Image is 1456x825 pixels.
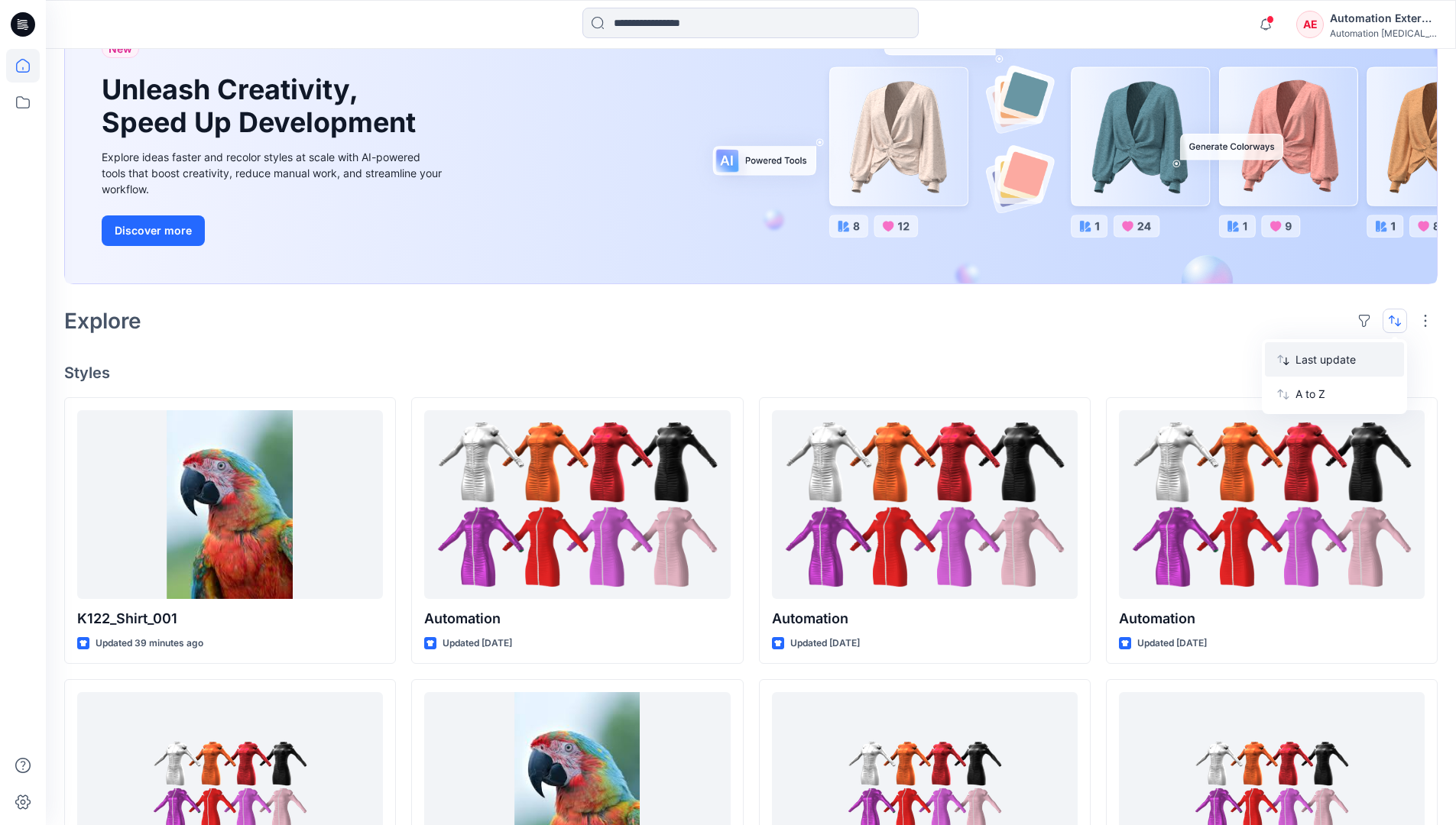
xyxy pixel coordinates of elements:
div: Automation External [1330,9,1437,27]
div: Automation [MEDICAL_DATA]... [1330,27,1437,39]
a: Automation [1119,410,1425,599]
p: Updated 39 minutes ago [96,636,203,652]
p: Automation [772,608,1078,629]
p: Updated [DATE] [790,636,860,652]
p: A to Z [1295,386,1392,402]
h2: Explore [64,309,141,333]
button: Discover more [102,215,205,246]
p: Automation [424,608,730,629]
a: Discover more [102,215,446,246]
h4: Styles [64,364,1438,382]
a: K122_Shirt_001 [77,410,383,599]
span: New [109,40,132,58]
div: Explore ideas faster and recolor styles at scale with AI-powered tools that boost creativity, red... [102,149,446,197]
a: Automation [424,410,730,599]
div: AE [1296,11,1324,38]
p: Updated [DATE] [443,636,512,652]
h1: Unleash Creativity, Speed Up Development [102,73,423,139]
a: Automation [772,410,1078,599]
p: Last update [1295,351,1392,367]
p: Automation [1119,608,1425,629]
p: Updated [DATE] [1137,636,1207,652]
p: K122_Shirt_001 [77,608,383,629]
